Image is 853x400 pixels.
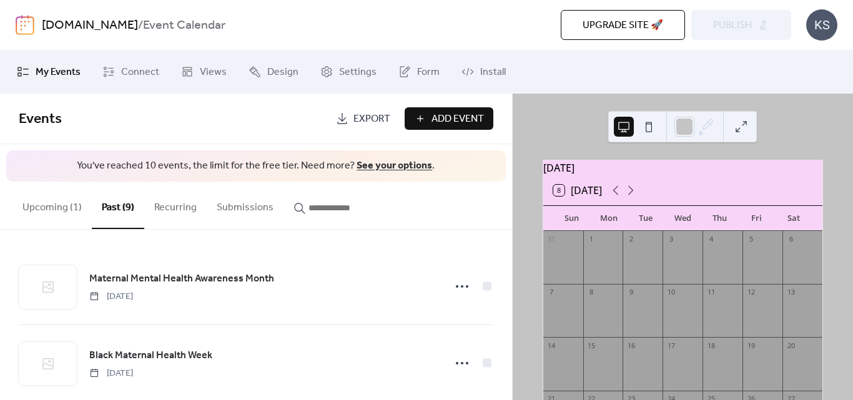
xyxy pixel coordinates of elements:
[746,341,756,350] div: 19
[706,288,716,297] div: 11
[666,288,676,297] div: 10
[587,288,596,297] div: 8
[786,288,796,297] div: 13
[327,107,400,130] a: Export
[547,288,556,297] div: 7
[89,348,212,364] a: Black Maternal Health Week
[786,341,796,350] div: 20
[626,235,636,244] div: 2
[339,65,377,80] span: Settings
[553,206,590,231] div: Sun
[89,271,274,287] a: Maternal Mental Health Awareness Month
[19,105,62,133] span: Events
[547,235,556,244] div: 31
[121,65,159,80] span: Connect
[587,235,596,244] div: 1
[626,288,636,297] div: 9
[706,341,716,350] div: 18
[89,290,133,303] span: [DATE]
[311,55,386,89] a: Settings
[417,65,440,80] span: Form
[452,55,515,89] a: Install
[7,55,90,89] a: My Events
[561,10,685,40] button: Upgrade site 🚀
[627,206,664,231] div: Tue
[701,206,738,231] div: Thu
[706,235,716,244] div: 4
[36,65,81,80] span: My Events
[549,182,606,199] button: 8[DATE]
[207,182,284,228] button: Submissions
[172,55,236,89] a: Views
[267,65,298,80] span: Design
[19,159,493,173] span: You've reached 10 events, the limit for the free tier. Need more? .
[200,65,227,80] span: Views
[746,288,756,297] div: 12
[543,160,822,175] div: [DATE]
[144,182,207,228] button: Recurring
[93,55,169,89] a: Connect
[626,341,636,350] div: 16
[590,206,627,231] div: Mon
[138,14,143,37] b: /
[786,235,796,244] div: 6
[89,271,274,286] span: Maternal Mental Health Awareness Month
[89,348,212,363] span: Black Maternal Health Week
[16,15,34,35] img: logo
[547,341,556,350] div: 14
[806,9,837,41] div: KS
[664,206,701,231] div: Wed
[143,14,225,37] b: Event Calendar
[666,341,676,350] div: 17
[587,341,596,350] div: 15
[389,55,449,89] a: Form
[583,18,663,33] span: Upgrade site 🚀
[12,182,92,228] button: Upcoming (1)
[89,367,133,380] span: [DATE]
[738,206,775,231] div: Fri
[666,235,676,244] div: 3
[746,235,756,244] div: 5
[776,206,812,231] div: Sat
[357,156,432,175] a: See your options
[92,182,144,229] button: Past (9)
[42,14,138,37] a: [DOMAIN_NAME]
[353,112,390,127] span: Export
[480,65,506,80] span: Install
[239,55,308,89] a: Design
